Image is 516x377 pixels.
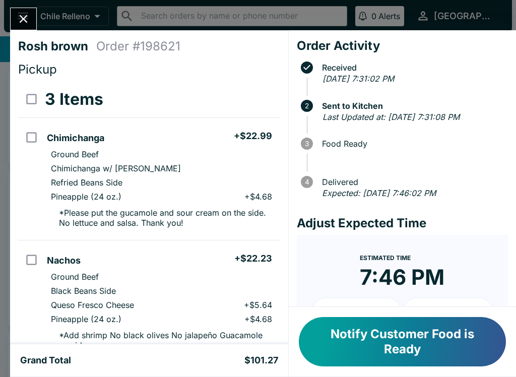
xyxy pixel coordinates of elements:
p: + $5.64 [244,300,272,310]
span: Pickup [18,62,57,77]
em: [DATE] 7:31:02 PM [322,74,394,84]
p: Ground Beef [51,149,99,159]
h5: Nachos [47,255,81,267]
span: Food Ready [317,139,508,148]
p: Chimichanga w/ [PERSON_NAME] [51,163,181,173]
em: Expected: [DATE] 7:46:02 PM [322,188,436,198]
h4: Order # 198621 [96,39,180,54]
p: + $4.68 [244,192,272,202]
h5: $101.27 [244,354,278,366]
time: 7:46 PM [360,264,444,290]
text: 2 [305,102,309,110]
p: Ground Beef [51,272,99,282]
p: * Add shrimp No black olives No jalapeño Guacamole on side [51,330,272,350]
p: Pineapple (24 oz.) [51,314,121,324]
p: Pineapple (24 oz.) [51,192,121,202]
span: Delivered [317,177,508,186]
h4: Adjust Expected Time [297,216,508,231]
button: Close [11,8,36,30]
h4: Rosh brown [18,39,96,54]
p: * Please put the gucamole and sour cream on the side. No lettuce and salsa. Thank you! [51,208,272,228]
text: 4 [304,178,309,186]
p: + $4.68 [244,314,272,324]
h4: Order Activity [297,38,508,53]
h5: + $22.23 [234,253,272,265]
h3: 3 Items [45,89,103,109]
h5: + $22.99 [234,130,272,142]
button: Notify Customer Food is Ready [299,317,506,366]
p: Queso Fresco Cheese [51,300,134,310]
span: Received [317,63,508,72]
span: Estimated Time [360,254,411,262]
text: 3 [305,140,309,148]
em: Last Updated at: [DATE] 7:31:08 PM [322,112,460,122]
button: + 20 [404,298,492,324]
p: Refried Beans Side [51,177,122,187]
span: Sent to Kitchen [317,101,508,110]
h5: Grand Total [20,354,71,366]
h5: Chimichanga [47,132,104,144]
button: + 10 [313,298,401,324]
p: Black Beans Side [51,286,116,296]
